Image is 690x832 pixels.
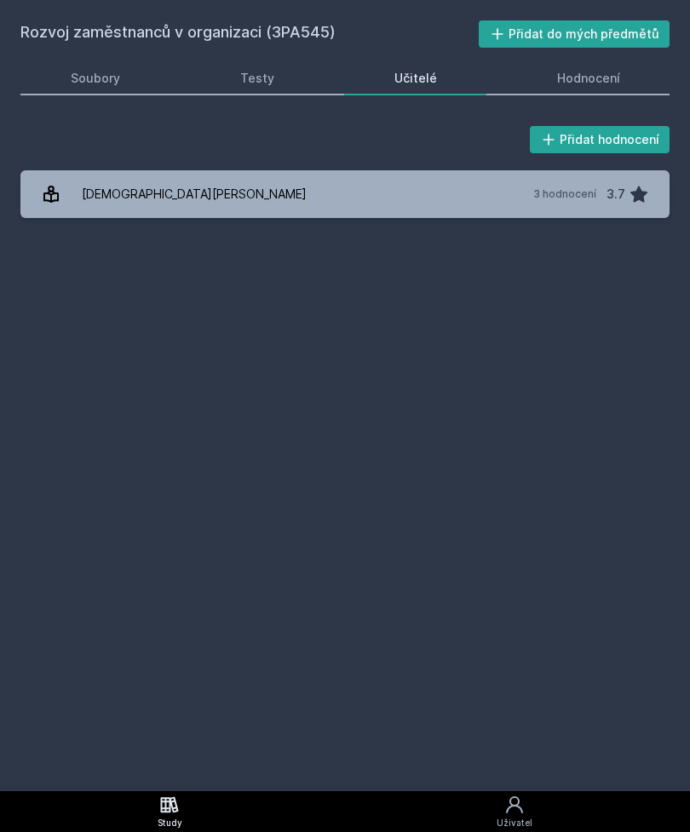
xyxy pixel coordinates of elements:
[190,61,324,95] a: Testy
[557,70,620,87] div: Hodnocení
[479,20,670,48] button: Přidat do mých předmětů
[533,187,596,201] div: 3 hodnocení
[530,126,670,153] button: Přidat hodnocení
[158,817,182,829] div: Study
[607,177,625,211] div: 3.7
[344,61,486,95] a: Učitelé
[20,61,170,95] a: Soubory
[20,20,479,48] h2: Rozvoj zaměstnanců v organizaci (3PA545)
[20,170,670,218] a: [DEMOGRAPHIC_DATA][PERSON_NAME] 3 hodnocení 3.7
[82,177,307,211] div: [DEMOGRAPHIC_DATA][PERSON_NAME]
[71,70,120,87] div: Soubory
[507,61,670,95] a: Hodnocení
[240,70,274,87] div: Testy
[394,70,437,87] div: Učitelé
[497,817,532,829] div: Uživatel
